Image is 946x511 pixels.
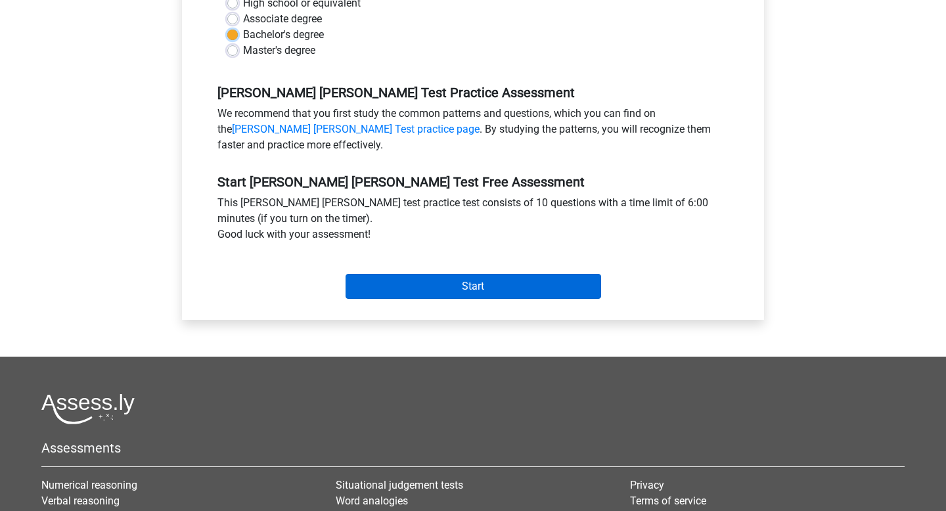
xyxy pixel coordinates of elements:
[232,123,480,135] a: [PERSON_NAME] [PERSON_NAME] Test practice page
[630,479,664,491] a: Privacy
[41,440,905,456] h5: Assessments
[41,479,137,491] a: Numerical reasoning
[336,479,463,491] a: Situational judgement tests
[243,43,315,58] label: Master's degree
[41,495,120,507] a: Verbal reasoning
[217,174,729,190] h5: Start [PERSON_NAME] [PERSON_NAME] Test Free Assessment
[346,274,601,299] input: Start
[217,85,729,100] h5: [PERSON_NAME] [PERSON_NAME] Test Practice Assessment
[243,11,322,27] label: Associate degree
[630,495,706,507] a: Terms of service
[243,27,324,43] label: Bachelor's degree
[208,106,738,158] div: We recommend that you first study the common patterns and questions, which you can find on the . ...
[336,495,408,507] a: Word analogies
[208,195,738,248] div: This [PERSON_NAME] [PERSON_NAME] test practice test consists of 10 questions with a time limit of...
[41,393,135,424] img: Assessly logo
